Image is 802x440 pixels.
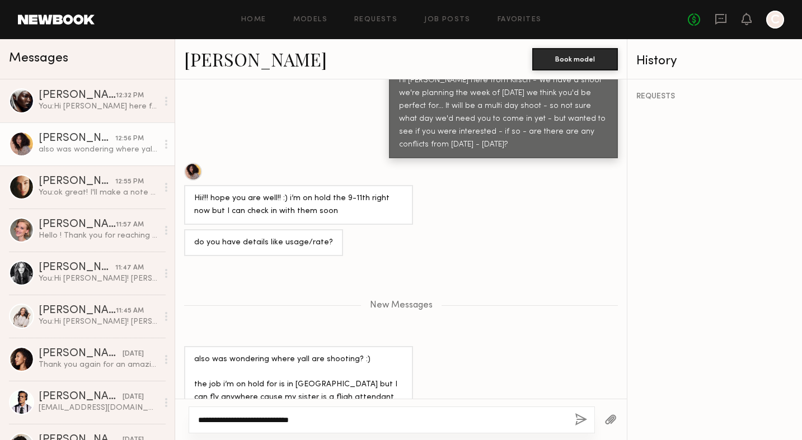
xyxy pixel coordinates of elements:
[194,192,403,218] div: Hii!!! hope you are well!! :) i’m on hold the 9-11th right now but I can check in with them soon
[498,16,542,23] a: Favorites
[766,11,784,29] a: C
[39,230,158,241] div: Hello ! Thank you for reaching out ! I’ll be available from [DATE]. Can you please let me know wh...
[424,16,471,23] a: Job Posts
[39,133,115,144] div: [PERSON_NAME]
[39,219,116,230] div: [PERSON_NAME]
[184,47,327,71] a: [PERSON_NAME]
[9,52,68,65] span: Messages
[194,353,403,418] div: also was wondering where yall are shooting? :) the job i’m on hold for is in [GEOGRAPHIC_DATA] bu...
[636,93,793,101] div: REQUESTS
[399,74,608,152] div: Hi [PERSON_NAME] here from Kitsch - We have a shoot we're planning the week of [DATE] we think yo...
[39,305,116,316] div: [PERSON_NAME]
[123,349,144,359] div: [DATE]
[354,16,397,23] a: Requests
[116,306,144,316] div: 11:45 AM
[115,134,144,144] div: 12:56 PM
[532,48,618,70] button: Book model
[39,144,158,155] div: also was wondering where yall are shooting? :) the job i’m on hold for is in [GEOGRAPHIC_DATA] bu...
[636,55,793,68] div: History
[39,187,158,198] div: You: ok great! I'll make a note there -can we have you on a soft hold?
[39,176,115,187] div: [PERSON_NAME]
[123,392,144,403] div: [DATE]
[293,16,327,23] a: Models
[370,301,433,310] span: New Messages
[39,316,158,327] div: You: Hi [PERSON_NAME]! [PERSON_NAME] here from Kitsch - We have a shoot we're planning the week o...
[39,262,115,273] div: [PERSON_NAME]
[39,101,158,112] div: You: Hi [PERSON_NAME] here from Kitsch - We have a shoot we're planning the week of [DATE] we thi...
[39,359,158,370] div: Thank you again for an amazing shoot! Can't wait to see the results. Would love for our paths to ...
[39,90,116,101] div: [PERSON_NAME]
[241,16,266,23] a: Home
[194,236,333,249] div: do you have details like usage/rate?
[532,54,618,63] a: Book model
[39,391,123,403] div: [PERSON_NAME]
[115,263,144,273] div: 11:47 AM
[39,348,123,359] div: [PERSON_NAME]
[39,273,158,284] div: You: Hi [PERSON_NAME]! [PERSON_NAME] here from Kitsch - We have a shoot we're planning the week o...
[115,177,144,187] div: 12:55 PM
[116,220,144,230] div: 11:57 AM
[116,91,144,101] div: 12:32 PM
[39,403,158,413] div: [EMAIL_ADDRESS][DOMAIN_NAME]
